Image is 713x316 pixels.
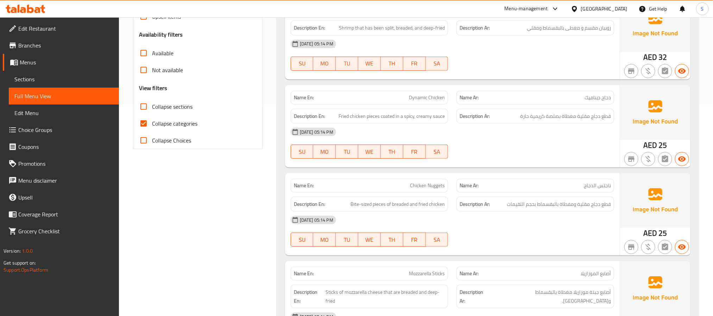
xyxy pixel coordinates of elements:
[460,94,479,101] strong: Name Ar:
[429,147,446,157] span: SA
[3,37,119,54] a: Branches
[152,66,183,74] span: Not available
[139,84,168,92] h3: View filters
[313,145,336,159] button: MO
[18,126,113,134] span: Choice Groups
[316,235,333,245] span: MO
[294,270,314,277] strong: Name En:
[620,261,690,316] img: Ae5nvW7+0k+MAAAAAElFTkSuQmCC
[3,121,119,138] a: Choice Groups
[3,206,119,223] a: Coverage Report
[294,24,325,32] strong: Description En:
[361,235,378,245] span: WE
[291,145,314,159] button: SU
[426,145,448,159] button: SA
[381,233,403,247] button: TH
[409,94,445,101] span: Dynamic Chicken
[4,258,36,267] span: Get support on:
[3,155,119,172] a: Promotions
[316,147,333,157] span: MO
[675,152,689,166] button: Available
[358,57,381,71] button: WE
[294,200,325,209] strong: Description En:
[339,235,355,245] span: TU
[620,173,690,228] img: Ae5nvW7+0k+MAAAAAElFTkSuQmCC
[9,88,119,105] a: Full Menu View
[429,58,446,69] span: SA
[581,270,611,277] span: أصابع الموزاريلا
[3,138,119,155] a: Coupons
[406,235,423,245] span: FR
[291,233,314,247] button: SU
[643,226,657,240] span: AED
[339,24,445,32] span: Shrimp that has been split, breaded, and deep-fried
[658,64,672,78] button: Not has choices
[384,235,400,245] span: TH
[381,57,403,71] button: TH
[641,152,655,166] button: Purchased item
[358,233,381,247] button: WE
[490,288,611,305] span: أصابع جبنة موزاريلا مغطاة بالبقسماط ومقلية.
[641,240,655,254] button: Purchased item
[313,57,336,71] button: MO
[291,57,314,71] button: SU
[460,200,490,209] strong: Description Ar:
[520,112,611,121] span: قطع دجاج مقلية مغطاة بصلصة كريمية حارة
[339,147,355,157] span: TU
[361,147,378,157] span: WE
[297,40,336,47] span: [DATE] 05:14 PM
[9,71,119,88] a: Sections
[316,58,333,69] span: MO
[585,94,611,101] span: دجاج ديناميك
[339,112,445,121] span: Fried chicken pieces coated in a spicy, creamy sauce
[403,57,426,71] button: FR
[18,41,113,50] span: Branches
[584,182,611,189] span: ناجتس الدجاج
[294,147,311,157] span: SU
[18,143,113,151] span: Coupons
[152,102,193,111] span: Collapse sections
[336,145,358,159] button: TU
[294,112,325,121] strong: Description En:
[336,233,358,247] button: TU
[381,145,403,159] button: TH
[152,49,173,57] span: Available
[507,200,611,209] span: قطع دجاج مقلية ومفطاة بالبقسماط بحجم اللقيمات
[675,240,689,254] button: Available
[339,58,355,69] span: TU
[18,193,113,202] span: Upsell
[351,200,445,209] span: Bite-sized pieces of breaded and fried chicken
[3,223,119,240] a: Grocery Checklist
[18,159,113,168] span: Promotions
[14,109,113,117] span: Edit Menu
[460,24,490,32] strong: Description Ar:
[460,112,490,121] strong: Description Ar:
[4,246,21,255] span: Version:
[624,240,638,254] button: Not branch specific item
[3,54,119,71] a: Menus
[9,105,119,121] a: Edit Menu
[14,75,113,83] span: Sections
[659,226,667,240] span: 25
[152,12,181,21] span: Upsell items
[643,50,657,64] span: AED
[643,138,657,152] span: AED
[18,24,113,33] span: Edit Restaurant
[18,176,113,185] span: Menu disclaimer
[659,50,667,64] span: 32
[658,240,672,254] button: Not has choices
[294,58,311,69] span: SU
[22,246,33,255] span: 1.0.0
[675,64,689,78] button: Available
[403,233,426,247] button: FR
[326,288,445,305] span: Sticks of mozzarella cheese that are breaded and deep-fried
[460,182,479,189] strong: Name Ar:
[4,265,48,274] a: Support.OpsPlatform
[313,233,336,247] button: MO
[426,57,448,71] button: SA
[620,85,690,140] img: Ae5nvW7+0k+MAAAAAElFTkSuQmCC
[3,20,119,37] a: Edit Restaurant
[641,64,655,78] button: Purchased item
[297,217,336,223] span: [DATE] 05:14 PM
[294,94,314,101] strong: Name En:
